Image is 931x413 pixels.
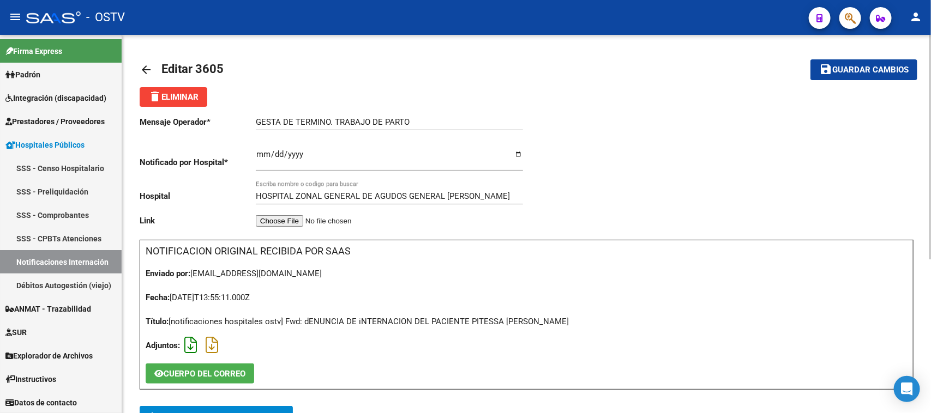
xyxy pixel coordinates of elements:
[5,350,93,362] span: Explorador de Archivos
[140,116,256,128] p: Mensaje Operador
[5,116,105,127] span: Prestadores / Proveedores
[86,5,125,29] span: - OSTV
[161,62,224,76] span: Editar 3605
[140,156,256,168] p: Notificado por Hospital
[140,87,207,107] button: Eliminar
[148,90,161,103] mat-icon: delete
[5,139,85,151] span: Hospitales Públicos
[146,363,254,384] button: CUERPO DEL CORREO
[5,69,40,81] span: Padrón
[146,341,180,350] strong: Adjuntos:
[146,293,170,302] strong: Fecha:
[140,215,256,227] p: Link
[146,317,169,326] strong: Título:
[146,291,908,303] div: [DATE]T13:55:11.000Z
[5,373,56,385] span: Instructivos
[146,268,908,280] div: [EMAIL_ADDRESS][DOMAIN_NAME]
[146,269,190,278] strong: Enviado por:
[810,59,917,80] button: Guardar cambios
[140,63,153,76] mat-icon: arrow_back
[894,376,920,402] div: Open Intercom Messenger
[5,397,77,409] span: Datos de contacto
[9,10,22,23] mat-icon: menu
[5,303,91,315] span: ANMAT - Trazabilidad
[5,326,27,338] span: SUR
[832,65,909,75] span: Guardar cambios
[819,63,832,76] mat-icon: save
[164,369,245,379] span: CUERPO DEL CORREO
[140,190,256,202] p: Hospital
[5,45,62,57] span: Firma Express
[5,92,106,104] span: Integración (discapacidad)
[146,244,908,259] h3: NOTIFICACION ORIGINAL RECIBIDA POR SAAS
[909,10,922,23] mat-icon: person
[146,315,908,327] div: [notificaciones hospitales ostv] Fwd: dENUNCIA DE iNTERNACION DEL PACIENTE PITESSA [PERSON_NAME]
[148,92,199,102] span: Eliminar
